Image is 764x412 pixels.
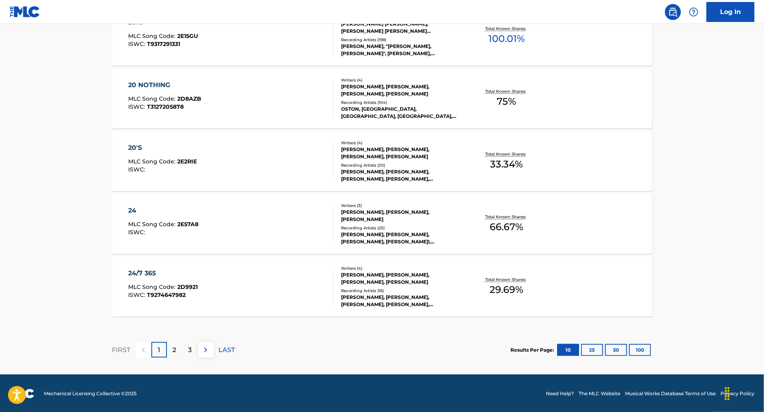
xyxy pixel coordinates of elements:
span: ISWC : [128,40,147,48]
div: 24/7 365 [128,269,198,278]
a: 2016MLC Song Code:2E15GUISWC:T9317291331Writers (3)[PERSON_NAME] [PERSON_NAME], [PERSON_NAME] [PE... [112,6,652,66]
img: logo [10,389,34,398]
button: 25 [581,344,603,356]
div: Recording Artists ( 25 ) [341,225,462,231]
p: 3 [189,345,192,355]
div: [PERSON_NAME], [PERSON_NAME], [PERSON_NAME] [341,209,462,223]
span: 2D9921 [177,283,198,291]
a: 20 NOTHINGMLC Song Code:2D8AZBISWC:T3127205878Writers (4)[PERSON_NAME], [PERSON_NAME], [PERSON_NA... [112,68,652,128]
div: Help [686,4,702,20]
span: T9274647982 [147,291,186,299]
div: [PERSON_NAME], [PERSON_NAME], [PERSON_NAME], [PERSON_NAME], [PERSON_NAME] [341,294,462,308]
div: Recording Artists ( 16 ) [341,288,462,294]
div: 20'S [128,143,197,153]
div: [PERSON_NAME], [PERSON_NAME], [PERSON_NAME], [PERSON_NAME] [341,83,462,98]
div: 20 NOTHING [128,80,201,90]
span: 66.67 % [490,220,523,234]
p: FIRST [112,345,131,355]
span: T9317291331 [147,40,180,48]
span: 2E2RIE [177,158,197,165]
span: 75 % [497,94,516,109]
iframe: Chat Widget [724,374,764,412]
span: ISWC : [128,166,147,173]
div: Writers ( 3 ) [341,203,462,209]
div: [PERSON_NAME], "[PERSON_NAME], [PERSON_NAME]", [PERSON_NAME], [PERSON_NAME], [PERSON_NAME] [341,43,462,57]
div: Writers ( 4 ) [341,77,462,83]
span: MLC Song Code : [128,158,177,165]
span: MLC Song Code : [128,32,177,40]
p: 1 [158,345,160,355]
div: [PERSON_NAME] [PERSON_NAME], [PERSON_NAME] [PERSON_NAME] [PERSON_NAME] [341,20,462,35]
a: Public Search [665,4,681,20]
p: Total Known Shares: [485,214,528,220]
a: 24MLC Song Code:2E57A8ISWC:Writers (3)[PERSON_NAME], [PERSON_NAME], [PERSON_NAME]Recording Artist... [112,194,652,254]
div: Recording Artists ( 104 ) [341,100,462,105]
a: Musical Works Database Terms of Use [625,390,716,397]
span: 2E15GU [177,32,198,40]
a: Need Help? [546,390,574,397]
div: [PERSON_NAME], [PERSON_NAME], [PERSON_NAME], [PERSON_NAME], [PERSON_NAME] [341,168,462,183]
span: 2E57A8 [177,221,198,228]
div: [PERSON_NAME], [PERSON_NAME], [PERSON_NAME], [PERSON_NAME] [341,271,462,286]
a: Log In [706,2,754,22]
span: MLC Song Code : [128,283,177,291]
span: ISWC : [128,103,147,110]
img: help [689,7,699,17]
div: OSTON, [GEOGRAPHIC_DATA], [GEOGRAPHIC_DATA], [GEOGRAPHIC_DATA], [GEOGRAPHIC_DATA] [341,105,462,120]
div: Recording Artists ( 20 ) [341,162,462,168]
div: Writers ( 4 ) [341,140,462,146]
button: 100 [629,344,651,356]
div: 24 [128,206,198,215]
span: 33.34 % [490,157,523,171]
button: 10 [557,344,579,356]
button: 50 [605,344,627,356]
span: MLC Song Code : [128,221,177,228]
div: Writers ( 4 ) [341,265,462,271]
a: Privacy Policy [720,390,754,397]
p: Results Per Page: [511,346,556,354]
span: T3127205878 [147,103,184,110]
span: 29.69 % [490,283,523,297]
span: ISWC : [128,229,147,236]
div: Recording Artists ( 198 ) [341,37,462,43]
div: [PERSON_NAME], [PERSON_NAME], [PERSON_NAME], [PERSON_NAME] [341,146,462,160]
span: 2D8AZB [177,95,201,102]
a: 20'SMLC Song Code:2E2RIEISWC:Writers (4)[PERSON_NAME], [PERSON_NAME], [PERSON_NAME], [PERSON_NAME... [112,131,652,191]
img: right [201,345,210,355]
p: 2 [173,345,177,355]
p: Total Known Shares: [485,26,528,32]
a: 24/7 365MLC Song Code:2D9921ISWC:T9274647982Writers (4)[PERSON_NAME], [PERSON_NAME], [PERSON_NAME... [112,257,652,316]
div: Drag [721,382,734,406]
p: Total Known Shares: [485,151,528,157]
a: The MLC Website [579,390,620,397]
span: ISWC : [128,291,147,299]
span: Mechanical Licensing Collective © 2025 [44,390,137,397]
p: Total Known Shares: [485,277,528,283]
span: MLC Song Code : [128,95,177,102]
p: Total Known Shares: [485,88,528,94]
span: 100.01 % [488,32,525,46]
img: search [668,7,678,17]
img: MLC Logo [10,6,40,18]
p: LAST [219,345,235,355]
div: [PERSON_NAME], [PERSON_NAME], [PERSON_NAME], [PERSON_NAME]!, [PERSON_NAME] [341,231,462,245]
